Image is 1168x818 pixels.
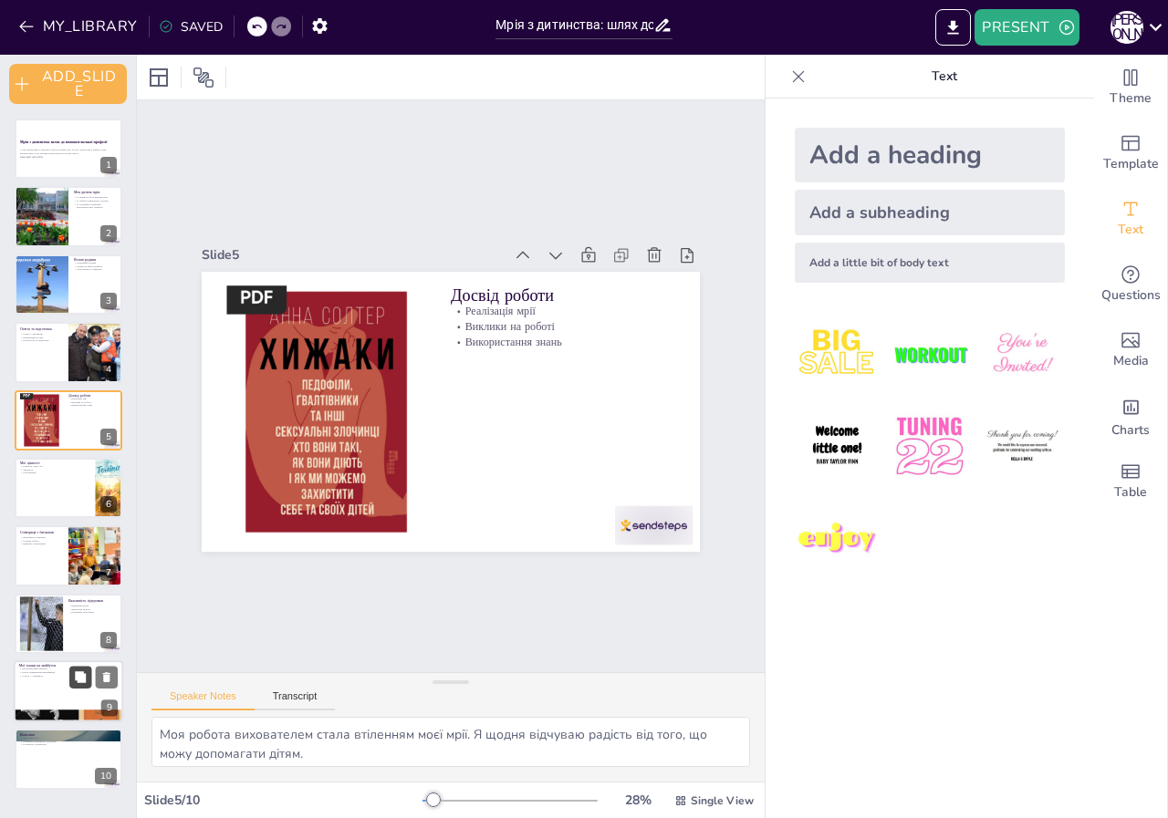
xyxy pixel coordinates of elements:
[151,690,255,710] button: Speaker Notes
[20,742,117,746] p: Готовність допомагати
[68,610,117,614] p: Позитивна атмосфера
[451,318,675,334] p: Виклики на роботі
[20,530,63,535] p: Співпраця з батьками
[159,18,223,36] div: SAVED
[1094,252,1167,317] div: Get real-time input from your audience
[20,731,117,737] p: Висновок
[74,189,117,194] p: Моя дитяча мрія
[451,284,675,306] p: Досвід роботи
[100,496,117,513] div: 6
[451,334,675,349] p: Використання знань
[495,12,652,38] input: INSERT_TITLE
[74,268,117,272] p: Заохочення до навчання
[20,149,117,155] p: У цій презентації я поділюсь своєю історією про те, як з дитинства я мріяла стати вихователем, та...
[1111,11,1143,44] div: Г [PERSON_NAME]
[795,243,1065,283] div: Add a little bit of body text
[68,597,117,603] p: Важливість підтримки
[68,397,117,400] p: Реалізація мрії
[69,666,91,688] button: Duplicate Slide
[795,404,880,489] img: 4.jpeg
[68,392,117,398] p: Досвід роботи
[255,690,336,710] button: Transcript
[887,312,972,397] img: 2.jpeg
[1094,449,1167,514] div: Add a table
[74,195,117,199] p: Я прагнула бути вихователем
[616,792,660,809] div: 28 %
[14,12,145,41] button: MY_LIBRARY
[20,339,63,343] p: Психологія та педагогіка
[15,458,122,518] div: https://cdn.sendsteps.com/images/logo/sendsteps_logo_white.pnghttps://cdn.sendsteps.com/images/lo...
[68,607,117,611] p: Зворотний зв'язок
[74,257,117,263] p: Вплив родини
[980,404,1065,489] img: 6.jpeg
[795,128,1065,182] div: Add a heading
[1110,88,1152,109] span: Theme
[1111,9,1143,46] button: Г [PERSON_NAME]
[100,361,117,378] div: 4
[20,140,107,145] strong: Мрія з дитинства: шлях до виховательської професії
[1111,420,1150,440] span: Charts
[20,464,90,468] p: Розвиток через гру
[74,202,117,208] p: Я усвідомила значення виховательської професії
[144,63,173,92] div: Layout
[1118,220,1143,240] span: Text
[1094,186,1167,252] div: Add text boxes
[15,119,122,179] div: https://cdn.sendsteps.com/images/logo/sendsteps_logo_white.pnghttps://cdn.sendsteps.com/images/lo...
[15,525,122,585] div: 7
[19,668,118,671] p: Вдосконалення навичок
[15,390,122,450] div: https://cdn.sendsteps.com/images/logo/sendsteps_logo_white.pnghttps://cdn.sendsteps.com/images/lo...
[1103,154,1159,174] span: Template
[19,674,118,678] p: Участь у семінарах
[14,660,123,722] div: https://cdn.sendsteps.com/images/logo/sendsteps_logo_white.pnghttps://cdn.sendsteps.com/images/lo...
[9,64,127,104] button: ADD_SLIDE
[151,717,750,767] textarea: Моя робота вихователем стала втіленням моєї мрії. Я щодня відчуваю радість від того, що можу допо...
[1113,351,1149,371] span: Media
[795,190,1065,235] div: Add a subheading
[100,429,117,445] div: 5
[980,312,1065,397] img: 3.jpeg
[813,55,1076,98] p: Text
[100,564,117,581] div: 7
[20,543,63,546] p: Відкрите спілкування
[20,333,63,337] p: Освіта у вихованні
[935,9,971,46] button: EXPORT_TO_POWERPOINT
[20,471,90,475] p: Спілкування
[15,186,122,246] div: https://cdn.sendsteps.com/images/logo/sendsteps_logo_white.pnghttps://cdn.sendsteps.com/images/lo...
[795,497,880,582] img: 7.jpeg
[20,155,117,159] p: Generated with [URL]
[96,666,118,688] button: Delete Slide
[1114,482,1147,502] span: Table
[15,254,122,315] div: https://cdn.sendsteps.com/images/logo/sendsteps_logo_white.pnghttps://cdn.sendsteps.com/images/lo...
[1094,317,1167,383] div: Add images, graphics, shapes or video
[887,404,972,489] img: 5.jpeg
[451,303,675,318] p: Реалізація мрії
[20,536,63,540] p: Важливість співпраці
[100,293,117,309] div: 3
[74,264,117,268] p: Вплив на вибір професії
[20,468,90,471] p: Творчість
[15,594,122,654] div: 8
[101,700,118,717] div: 9
[15,322,122,382] div: https://cdn.sendsteps.com/images/logo/sendsteps_logo_white.pnghttps://cdn.sendsteps.com/images/lo...
[68,403,117,407] p: Використання знань
[144,792,422,809] div: Slide 5 / 10
[19,663,118,668] p: Мої плани на майбутнє
[100,157,117,173] div: 1
[1101,285,1161,305] span: Questions
[15,729,122,789] div: 10
[20,336,63,339] p: Практичний досвід
[20,461,90,466] p: Мої цінності
[20,739,117,742] p: Найкращі можливості для дітей
[19,671,118,675] p: Курси підвищення кваліфікації
[68,604,117,607] p: Підтримка колег
[1094,120,1167,186] div: Add ready made slides
[20,326,63,332] p: Освіта та підготовка
[975,9,1079,46] button: PRESENT
[20,539,63,543] p: Спільна робота
[193,67,214,88] span: Position
[95,768,117,784] div: 10
[795,312,880,397] img: 1.jpeg
[691,793,754,808] span: Single View
[100,632,117,648] div: 8
[100,225,117,242] div: 2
